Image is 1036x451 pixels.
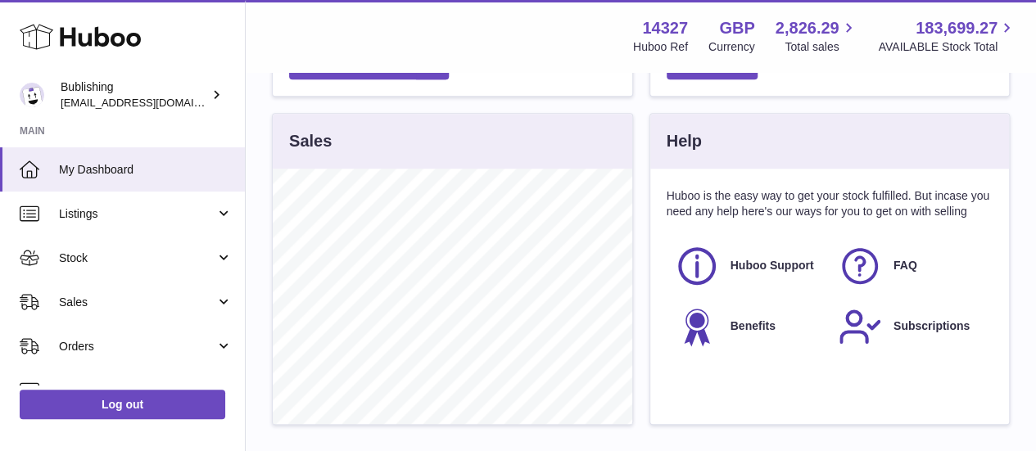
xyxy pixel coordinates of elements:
[59,162,233,178] span: My Dashboard
[61,79,208,110] div: Bublishing
[785,39,857,55] span: Total sales
[893,258,917,273] span: FAQ
[731,318,776,334] span: Benefits
[719,17,754,39] strong: GBP
[59,383,233,399] span: Usage
[776,17,858,55] a: 2,826.29 Total sales
[675,244,821,288] a: Huboo Support
[916,17,998,39] span: 183,699.27
[708,39,755,55] div: Currency
[59,295,215,310] span: Sales
[838,304,984,349] a: Subscriptions
[289,130,332,152] h3: Sales
[642,17,688,39] strong: 14327
[667,130,702,152] h3: Help
[838,244,984,288] a: FAQ
[59,339,215,354] span: Orders
[878,39,1016,55] span: AVAILABLE Stock Total
[893,318,970,334] span: Subscriptions
[20,83,44,107] img: internalAdmin-14327@internal.huboo.com
[61,96,241,109] span: [EMAIL_ADDRESS][DOMAIN_NAME]
[59,206,215,222] span: Listings
[675,304,821,349] a: Benefits
[20,390,225,419] a: Log out
[667,188,993,219] p: Huboo is the easy way to get your stock fulfilled. But incase you need any help here's our ways f...
[633,39,688,55] div: Huboo Ref
[776,17,839,39] span: 2,826.29
[731,258,814,273] span: Huboo Support
[59,250,215,266] span: Stock
[878,17,1016,55] a: 183,699.27 AVAILABLE Stock Total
